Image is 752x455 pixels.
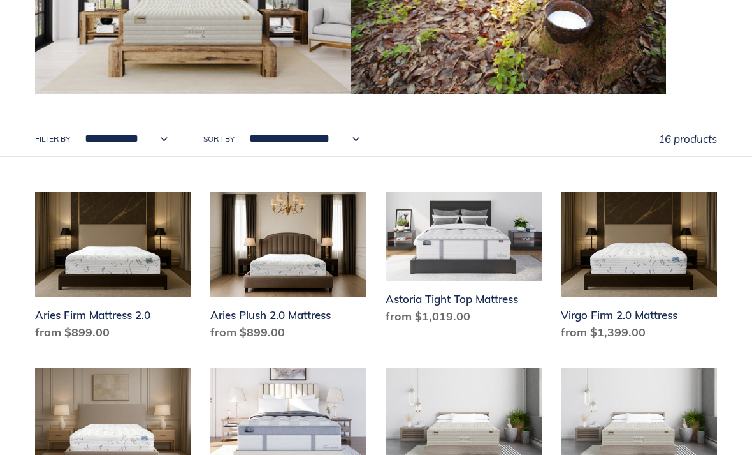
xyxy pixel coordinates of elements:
a: Aries Firm Mattress 2.0 [35,192,191,345]
label: Sort by [203,133,235,145]
label: Filter by [35,133,70,145]
a: Astoria Tight Top Mattress [386,192,542,329]
span: 16 products [658,132,717,145]
a: Virgo Firm 2.0 Mattress [561,192,717,345]
a: Aries Plush 2.0 Mattress [210,192,366,345]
